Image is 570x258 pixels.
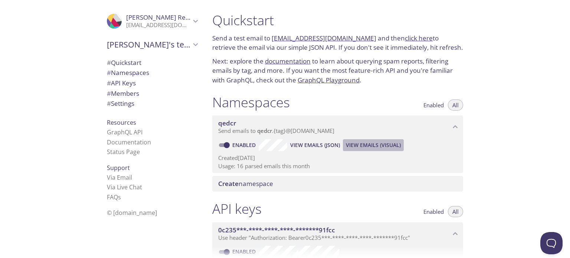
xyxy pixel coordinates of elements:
[107,148,140,156] a: Status Page
[218,154,457,162] p: Created [DATE]
[212,33,463,52] p: Send a test email to and then to retrieve the email via our simple JSON API. If you don't see it ...
[212,115,463,138] div: qedcr namespace
[126,13,196,22] span: [PERSON_NAME] Reddy
[218,162,457,170] p: Usage: 16 parsed emails this month
[212,176,463,192] div: Create namespace
[212,200,262,217] h1: API keys
[419,99,448,111] button: Enabled
[101,9,203,33] div: Sriram Reddy
[101,58,203,68] div: Quickstart
[218,179,239,188] span: Create
[107,183,142,191] a: Via Live Chat
[107,118,136,127] span: Resources
[448,99,463,111] button: All
[107,99,111,108] span: #
[107,79,136,87] span: API Keys
[405,34,433,42] a: click here
[107,58,111,67] span: #
[107,89,111,98] span: #
[107,68,149,77] span: Namespaces
[107,79,111,87] span: #
[218,179,273,188] span: namespace
[290,141,340,150] span: View Emails (JSON)
[101,68,203,78] div: Namespaces
[540,232,563,254] iframe: Help Scout Beacon - Open
[448,206,463,217] button: All
[265,57,311,65] a: documentation
[298,76,360,84] a: GraphQL Playground
[101,78,203,88] div: API Keys
[107,138,151,146] a: Documentation
[101,88,203,99] div: Members
[107,173,132,182] a: Via Email
[107,58,141,67] span: Quickstart
[107,128,142,136] a: GraphQL API
[287,139,343,151] button: View Emails (JSON)
[107,193,121,201] a: FAQ
[107,39,191,50] span: [PERSON_NAME]'s team
[107,209,157,217] span: © [DOMAIN_NAME]
[126,22,191,29] p: [EMAIL_ADDRESS][DOMAIN_NAME]
[343,139,404,151] button: View Emails (Visual)
[419,206,448,217] button: Enabled
[107,89,139,98] span: Members
[212,56,463,85] p: Next: explore the to learn about querying spam reports, filtering emails by tag, and more. If you...
[257,127,272,134] span: qedcr
[118,193,121,201] span: s
[107,68,111,77] span: #
[212,94,290,111] h1: Namespaces
[212,12,463,29] h1: Quickstart
[218,127,334,134] span: Send emails to . {tag} @[DOMAIN_NAME]
[101,35,203,54] div: Sriram's team
[107,99,134,108] span: Settings
[231,141,259,148] a: Enabled
[218,119,236,127] span: qedcr
[346,141,401,150] span: View Emails (Visual)
[101,98,203,109] div: Team Settings
[107,164,130,172] span: Support
[272,34,376,42] a: [EMAIL_ADDRESS][DOMAIN_NAME]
